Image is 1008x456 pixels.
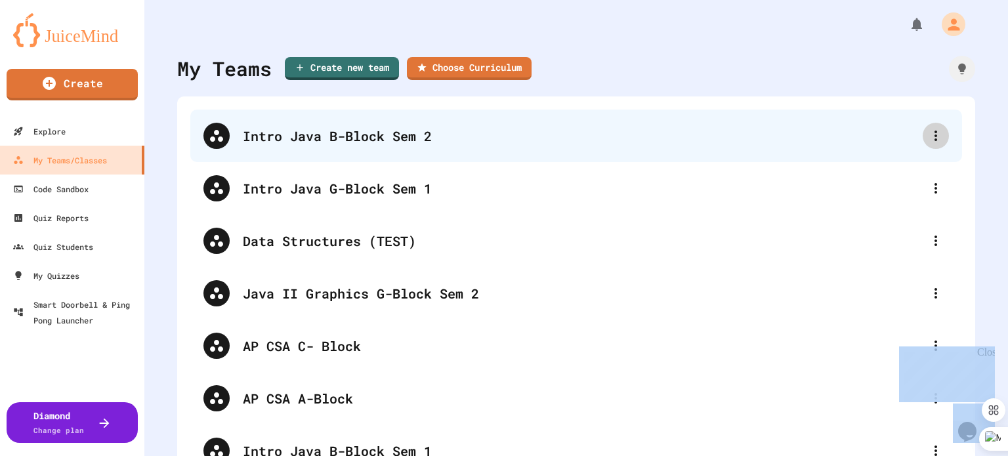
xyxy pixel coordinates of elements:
[13,123,66,139] div: Explore
[190,267,962,320] div: Java II Graphics G-Block Sem 2
[5,5,91,83] div: Chat with us now!Close
[177,54,272,83] div: My Teams
[13,181,89,197] div: Code Sandbox
[243,388,923,408] div: AP CSA A-Block
[13,152,107,168] div: My Teams/Classes
[7,69,138,100] a: Create
[190,110,962,162] div: Intro Java B-Block Sem 2
[33,425,84,435] span: Change plan
[13,13,131,47] img: logo-orange.svg
[899,346,995,402] iframe: chat widget
[243,231,923,251] div: Data Structures (TEST)
[13,268,79,283] div: My Quizzes
[190,320,962,372] div: AP CSA C- Block
[33,409,84,436] div: Diamond
[7,402,138,443] button: DiamondChange plan
[407,57,532,80] a: Choose Curriculum
[190,372,962,425] div: AP CSA A-Block
[928,9,969,39] div: My Account
[243,178,923,198] div: Intro Java G-Block Sem 1
[243,283,923,303] div: Java II Graphics G-Block Sem 2
[190,215,962,267] div: Data Structures (TEST)
[190,162,962,215] div: Intro Java G-Block Sem 1
[13,239,93,255] div: Quiz Students
[885,13,928,35] div: My Notifications
[243,126,923,146] div: Intro Java B-Block Sem 2
[949,56,975,82] div: How it works
[285,57,399,80] a: Create new team
[243,336,923,356] div: AP CSA C- Block
[13,210,89,226] div: Quiz Reports
[13,297,139,328] div: Smart Doorbell & Ping Pong Launcher
[953,404,995,443] iframe: chat widget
